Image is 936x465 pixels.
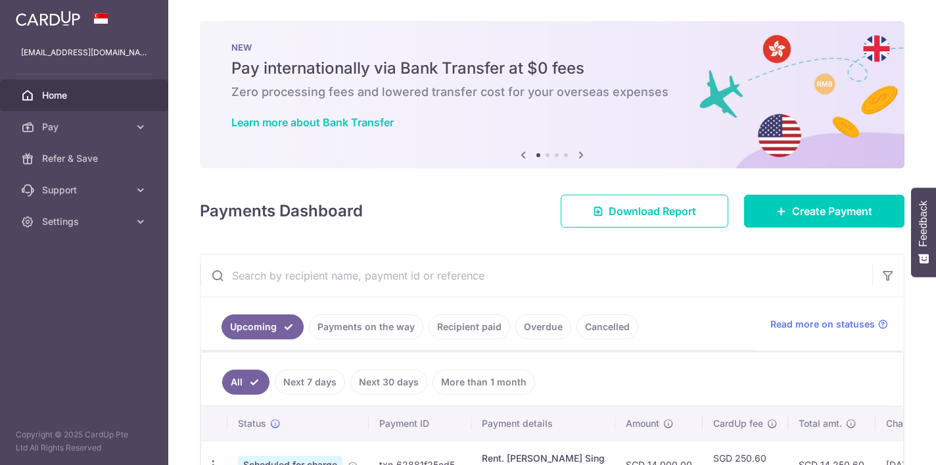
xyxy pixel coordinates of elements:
img: CardUp [16,11,80,26]
input: Search by recipient name, payment id or reference [200,255,872,297]
a: More than 1 month [433,370,535,395]
div: Rent. [PERSON_NAME] Sing [482,452,605,465]
a: Overdue [515,314,571,339]
p: [EMAIL_ADDRESS][DOMAIN_NAME] [21,46,147,59]
a: Next 7 days [275,370,345,395]
span: Download Report [609,203,696,219]
button: Feedback - Show survey [911,187,936,277]
a: All [222,370,269,395]
span: Status [238,417,266,430]
a: Create Payment [744,195,904,228]
span: Settings [42,215,129,228]
span: Amount [626,417,659,430]
h4: Payments Dashboard [200,199,363,223]
h5: Pay internationally via Bank Transfer at $0 fees [231,58,873,79]
span: Support [42,184,129,197]
iframe: Opens a widget where you can find more information [851,426,923,458]
span: Create Payment [792,203,872,219]
span: Read more on statuses [770,318,875,331]
span: Pay [42,120,129,134]
img: Bank transfer banner [200,21,904,168]
p: NEW [231,42,873,53]
a: Cancelled [576,314,638,339]
h6: Zero processing fees and lowered transfer cost for your overseas expenses [231,84,873,100]
a: Recipient paid [429,314,510,339]
span: Refer & Save [42,152,129,165]
span: Home [42,89,129,102]
a: Next 30 days [350,370,427,395]
th: Payment details [471,406,615,441]
a: Download Report [561,195,728,228]
a: Payments on the way [309,314,423,339]
a: Upcoming [222,314,304,339]
a: Read more on statuses [770,318,888,331]
span: CardUp fee [713,417,763,430]
a: Learn more about Bank Transfer [231,116,394,129]
span: Feedback [918,201,929,247]
span: Total amt. [799,417,842,430]
th: Payment ID [369,406,471,441]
